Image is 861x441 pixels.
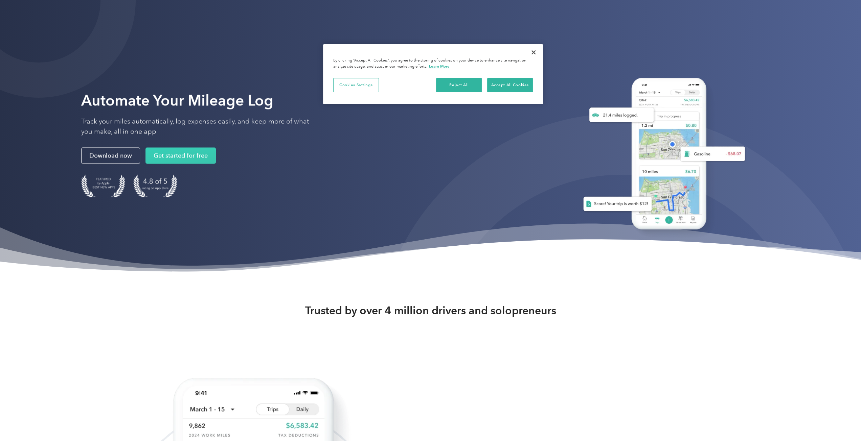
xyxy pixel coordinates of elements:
[526,45,541,60] button: Close
[81,148,140,164] a: Download now
[436,78,482,92] button: Reject All
[333,58,533,70] div: By clicking “Accept All Cookies”, you agree to the storing of cookies on your device to enhance s...
[487,78,533,92] button: Accept All Cookies
[572,71,750,240] img: Everlance, mileage tracker app, expense tracking app
[323,44,543,104] div: Privacy
[323,44,543,104] div: Cookie banner
[81,92,273,109] strong: Automate Your Mileage Log
[81,175,125,197] img: Badge for Featured by Apple Best New Apps
[429,64,450,69] a: More information about your privacy, opens in a new tab
[145,148,216,164] a: Get started for free
[305,304,556,317] strong: Trusted by over 4 million drivers and solopreneurs
[81,117,318,137] p: Track your miles automatically, log expenses easily, and keep more of what you make, all in one app
[133,175,177,197] img: 4.9 out of 5 stars on the app store
[333,78,379,92] button: Cookies Settings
